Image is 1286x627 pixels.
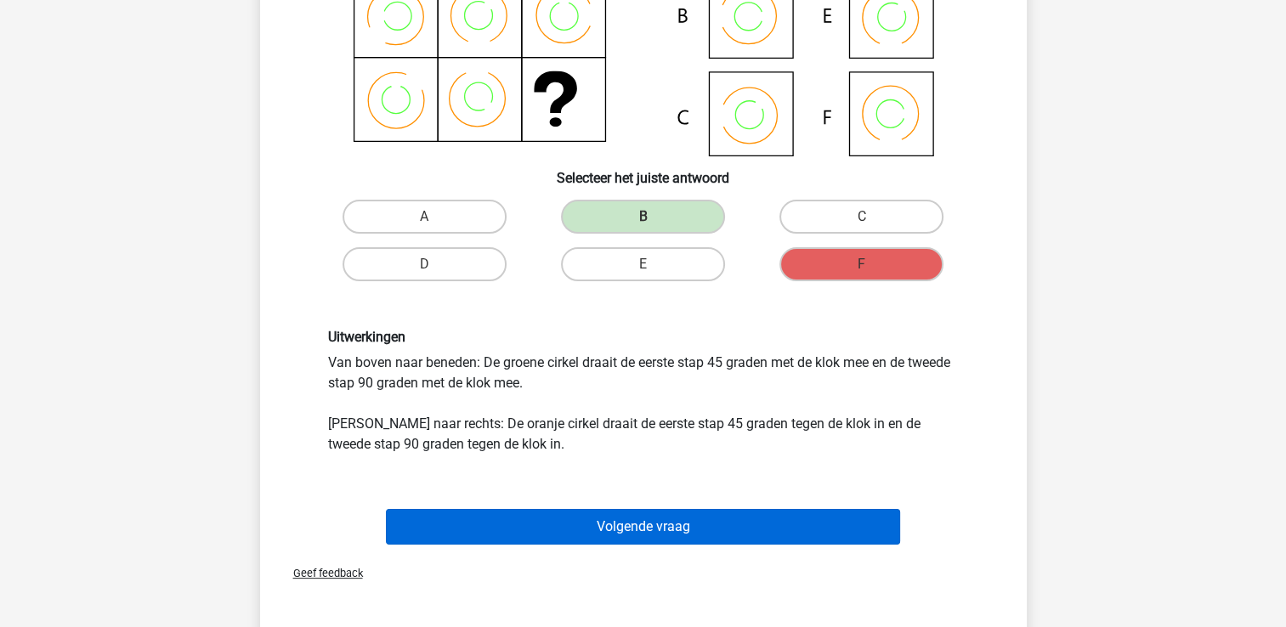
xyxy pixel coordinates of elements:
[561,247,725,281] label: E
[561,200,725,234] label: B
[779,200,943,234] label: C
[343,200,507,234] label: A
[315,329,972,454] div: Van boven naar beneden: De groene cirkel draait de eerste stap 45 graden met de klok mee en de tw...
[386,509,900,545] button: Volgende vraag
[280,567,363,579] span: Geef feedback
[779,247,943,281] label: F
[328,329,959,345] h6: Uitwerkingen
[343,247,507,281] label: D
[287,156,1000,186] h6: Selecteer het juiste antwoord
